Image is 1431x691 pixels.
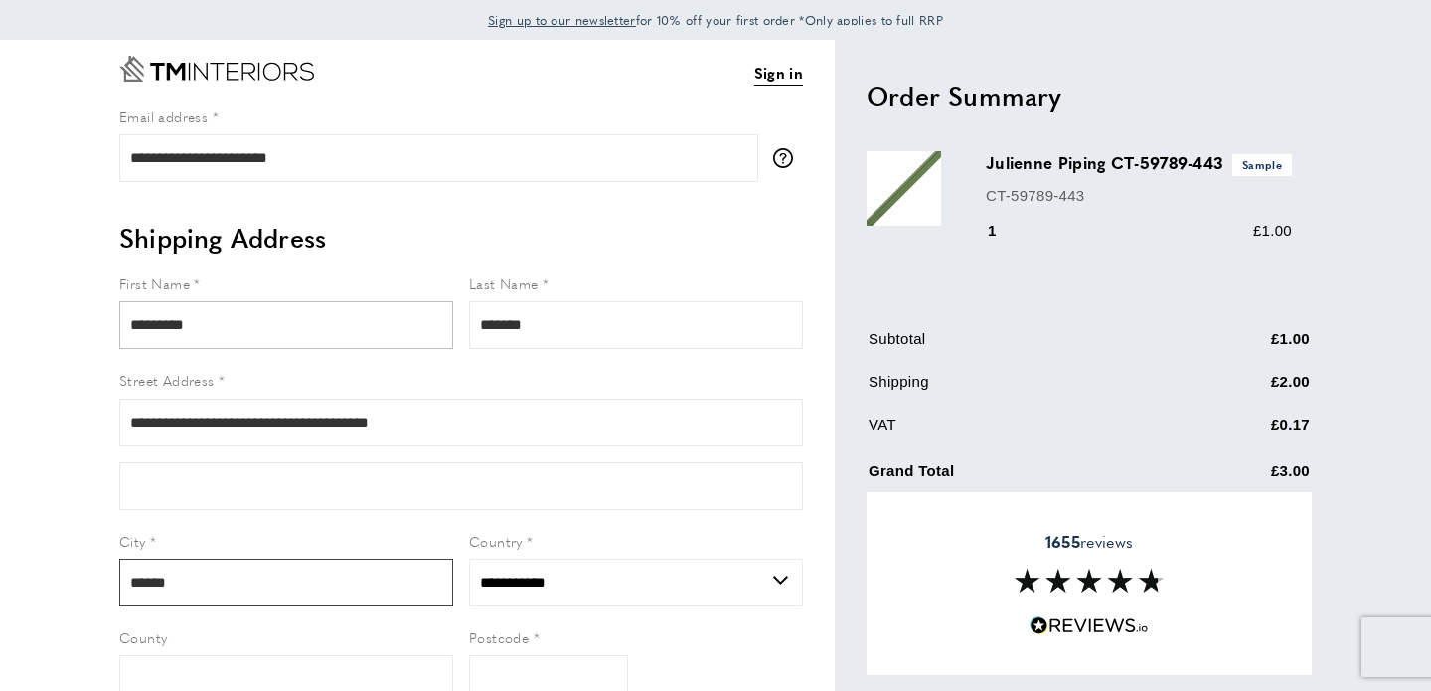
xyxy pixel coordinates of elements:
td: Subtotal [869,327,1171,366]
p: CT-59789-443 [986,184,1292,208]
a: Sign in [754,61,803,86]
td: £2.00 [1173,370,1310,409]
span: County [119,627,167,647]
img: Reviews.io 5 stars [1030,616,1149,635]
span: Sample [1232,154,1292,175]
h3: Julienne Piping CT-59789-443 [986,151,1292,175]
td: Shipping [869,370,1171,409]
button: More information [773,148,803,168]
td: VAT [869,413,1171,451]
img: Reviews section [1015,569,1164,593]
span: £1.00 [1253,222,1292,239]
span: Sign up to our newsletter [488,11,636,29]
td: Grand Total [869,455,1171,498]
h2: Shipping Address [119,220,803,256]
span: Postcode [469,627,529,647]
span: reviews [1045,532,1133,552]
span: First Name [119,273,190,293]
span: for 10% off your first order *Only applies to full RRP [488,11,943,29]
span: Last Name [469,273,539,293]
span: Country [469,531,523,551]
strong: 1655 [1045,530,1080,553]
div: 1 [986,219,1025,243]
span: Street Address [119,370,215,390]
td: £3.00 [1173,455,1310,498]
a: Go to Home page [119,56,314,82]
td: £0.17 [1173,413,1310,451]
a: Sign up to our newsletter [488,10,636,30]
span: Email address [119,106,208,126]
h2: Order Summary [867,79,1312,114]
img: Julienne Piping CT-59789-443 [867,151,941,226]
td: £1.00 [1173,327,1310,366]
span: City [119,531,146,551]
